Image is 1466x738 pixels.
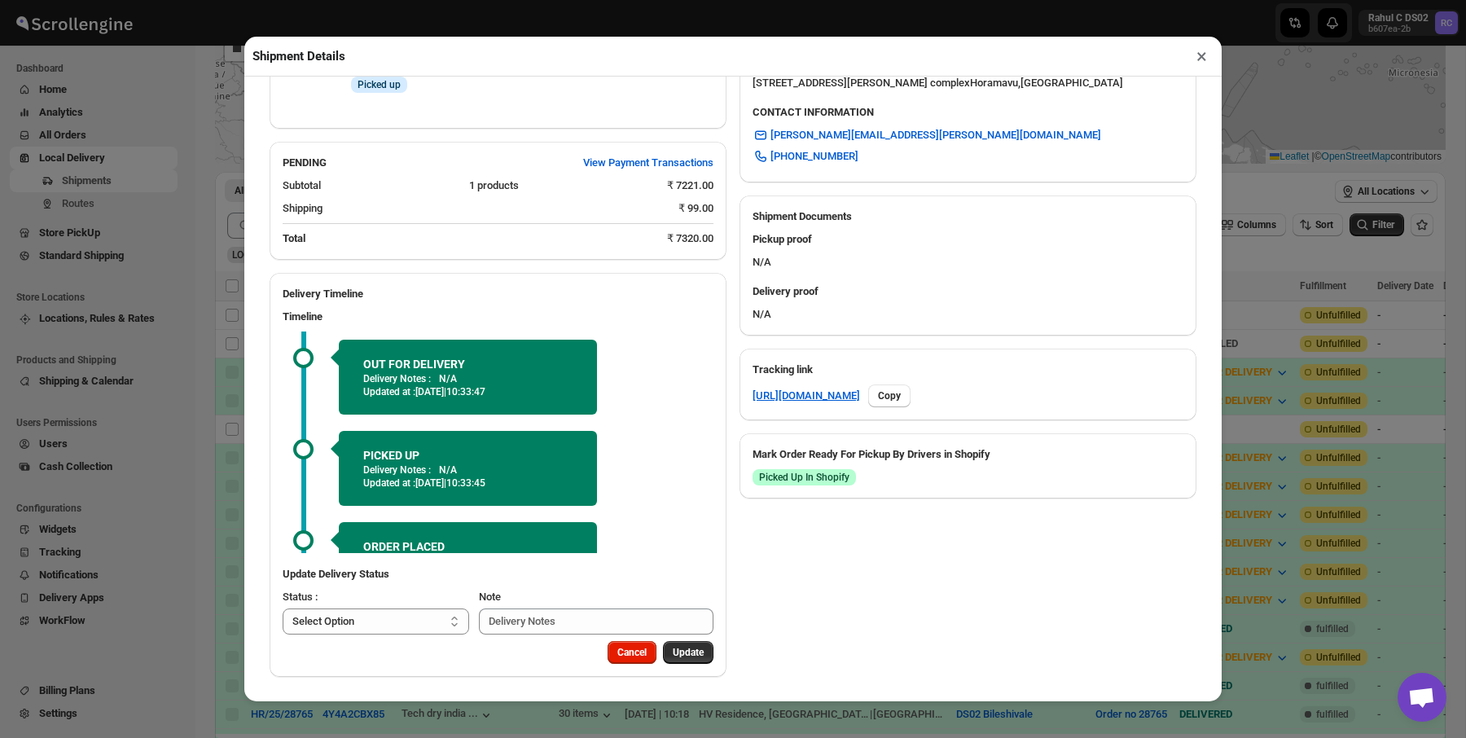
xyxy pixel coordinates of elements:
a: [PERSON_NAME][EMAIL_ADDRESS][PERSON_NAME][DOMAIN_NAME] [743,122,1111,148]
h3: CONTACT INFORMATION [753,104,1183,121]
div: Subtotal [283,178,456,194]
div: Open chat [1398,673,1446,722]
button: × [1190,45,1214,68]
h3: Tracking link [753,362,1183,378]
p: Updated at : [363,385,573,398]
span: Update [673,646,704,659]
span: Picked up [358,78,401,91]
input: Delivery Notes [479,608,714,635]
span: Copy [878,389,901,402]
span: [DATE] | 10:33:47 [415,386,485,398]
button: Copy [868,384,911,407]
h3: Mark Order Ready For Pickup By Drivers in Shopify [753,446,1183,463]
p: Delivery Notes : [363,463,431,477]
p: Updated at : [363,477,573,490]
div: ₹ 7221.00 [667,178,713,194]
h2: OUT FOR DELIVERY [363,356,573,372]
h2: PICKED UP [363,447,573,463]
span: [PHONE_NUMBER] [770,148,858,165]
span: [DATE] | 10:33:45 [415,477,485,489]
div: N/A [740,225,1196,277]
h2: Shipment Details [252,48,345,64]
button: Update [663,641,713,664]
b: Total [283,232,305,244]
h2: Shipment Documents [753,209,1183,225]
a: [PHONE_NUMBER] [743,143,868,169]
div: 1 products [469,178,654,194]
span: Cancel [617,646,647,659]
h3: Delivery proof [753,283,1183,300]
span: Note [479,591,501,603]
a: [URL][DOMAIN_NAME] [753,388,860,404]
button: View Payment Transactions [573,150,723,176]
h3: Update Delivery Status [283,566,713,582]
p: N/A [439,463,457,477]
button: Cancel [608,641,656,664]
h2: PENDING [283,155,327,171]
h3: Timeline [283,309,713,325]
h2: ORDER PLACED [363,538,573,555]
div: N/A [740,277,1196,336]
div: Shipping [283,200,665,217]
span: Picked Up In Shopify [759,471,849,484]
h3: Pickup proof [753,231,1183,248]
div: ₹ 7320.00 [667,231,713,247]
span: Status : [283,591,318,603]
h2: Delivery Timeline [283,286,713,302]
div: ₹ 99.00 [678,200,713,217]
span: View Payment Transactions [583,155,713,171]
p: N/A [439,372,457,385]
p: Delivery Notes : [363,372,431,385]
span: [PERSON_NAME][EMAIL_ADDRESS][PERSON_NAME][DOMAIN_NAME] [770,127,1101,143]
